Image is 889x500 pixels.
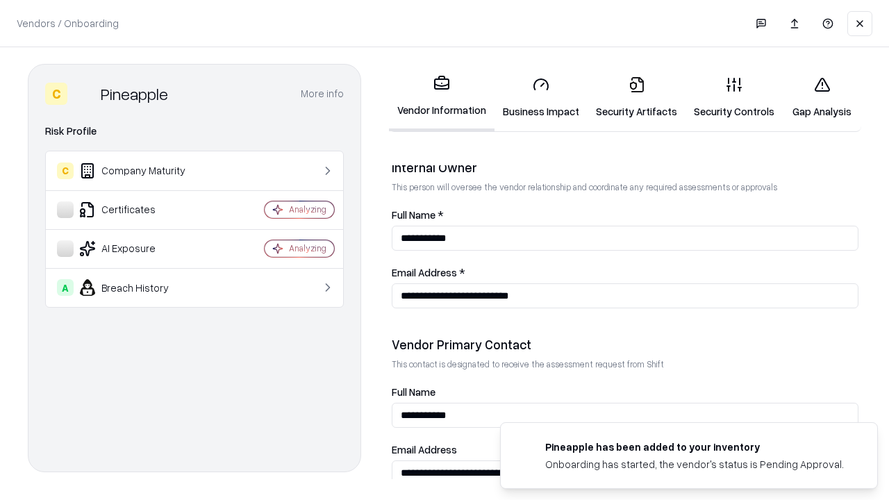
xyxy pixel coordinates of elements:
label: Email Address [392,444,858,455]
div: Analyzing [289,203,326,215]
label: Full Name * [392,210,858,220]
p: Vendors / Onboarding [17,16,119,31]
a: Business Impact [495,65,588,130]
p: This contact is designated to receive the assessment request from Shift [392,358,858,370]
div: C [45,83,67,105]
p: This person will oversee the vendor relationship and coordinate any required assessments or appro... [392,181,858,193]
a: Security Artifacts [588,65,686,130]
div: Pineapple has been added to your inventory [545,440,844,454]
label: Full Name [392,387,858,397]
div: Certificates [57,201,223,218]
div: Company Maturity [57,162,223,179]
a: Gap Analysis [783,65,861,130]
label: Email Address * [392,267,858,278]
button: More info [301,81,344,106]
img: pineappleenergy.com [517,440,534,456]
img: Pineapple [73,83,95,105]
div: Pineapple [101,83,168,105]
div: Breach History [57,279,223,296]
div: AI Exposure [57,240,223,257]
div: A [57,279,74,296]
div: Analyzing [289,242,326,254]
a: Security Controls [686,65,783,130]
a: Vendor Information [389,64,495,131]
div: C [57,162,74,179]
div: Internal Owner [392,159,858,176]
div: Onboarding has started, the vendor's status is Pending Approval. [545,457,844,472]
div: Risk Profile [45,123,344,140]
div: Vendor Primary Contact [392,336,858,353]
